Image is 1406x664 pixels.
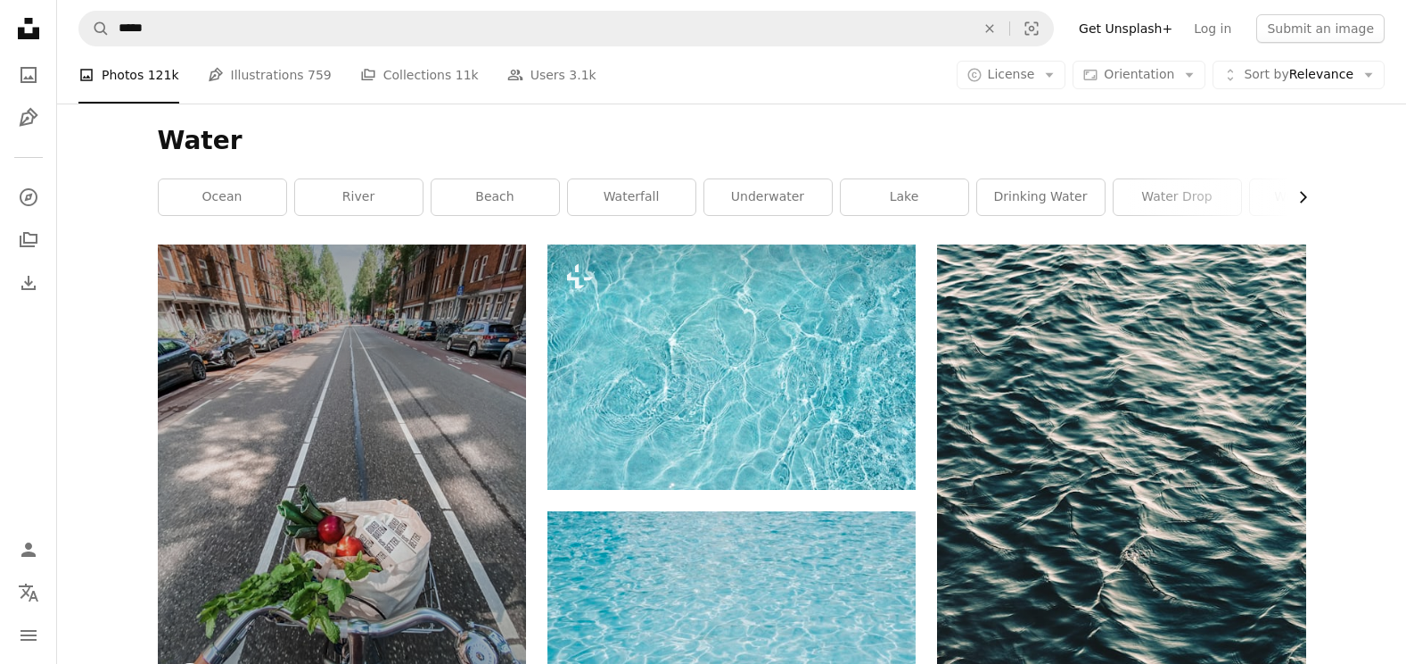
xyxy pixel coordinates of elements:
button: Submit an image [1256,14,1385,43]
a: Download History [11,265,46,301]
img: a blue pool with clear blue water [547,245,916,490]
a: drinking water [977,179,1105,215]
span: Sort by [1244,67,1288,81]
button: Visual search [1010,12,1053,46]
button: License [957,61,1066,89]
a: Illustrations [11,100,46,136]
h1: Water [158,125,1306,157]
a: beach [432,179,559,215]
button: Menu [11,618,46,653]
form: Find visuals sitewide [78,11,1054,46]
a: Photos [11,57,46,93]
a: ocean [159,179,286,215]
span: 11k [456,65,479,85]
button: Sort byRelevance [1213,61,1385,89]
a: Log in / Sign up [11,532,46,568]
a: Collections [11,222,46,258]
button: scroll list to the right [1287,179,1306,215]
span: Orientation [1104,67,1174,81]
a: a blue pool with clear blue water [547,359,916,375]
a: Home — Unsplash [11,11,46,50]
a: waterfall [568,179,695,215]
span: Relevance [1244,66,1353,84]
a: water drop [1114,179,1241,215]
button: Language [11,575,46,610]
button: Search Unsplash [79,12,110,46]
a: river [295,179,423,215]
a: Users 3.1k [507,46,596,104]
button: Clear [970,12,1009,46]
a: Log in [1183,14,1242,43]
span: 759 [308,65,332,85]
a: underwater [704,179,832,215]
a: Illustrations 759 [208,46,332,104]
a: Collections 11k [360,46,479,104]
a: Explore [11,179,46,215]
button: Orientation [1073,61,1205,89]
span: 3.1k [569,65,596,85]
span: License [988,67,1035,81]
a: Get Unsplash+ [1068,14,1183,43]
a: red roses in brown cardboard box on bicycle [158,468,526,484]
a: water bottle [1250,179,1377,215]
a: lake [841,179,968,215]
a: body of water [937,512,1305,528]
